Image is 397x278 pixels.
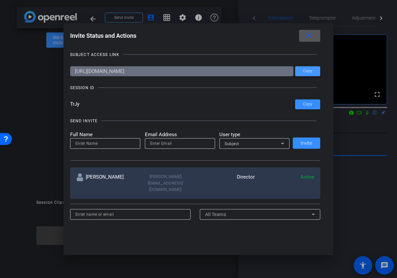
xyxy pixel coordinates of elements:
[70,118,321,124] openreel-title-line: SEND INVITE
[219,131,289,139] mat-label: User type
[70,118,98,124] div: SEND INVITE
[295,66,320,76] button: Copy
[304,31,313,40] mat-icon: close
[303,102,312,107] span: Copy
[70,84,321,91] openreel-title-line: SESSION ID
[136,173,195,193] div: [PERSON_NAME][EMAIL_ADDRESS][DOMAIN_NAME]
[75,210,186,218] input: Enter name or email
[76,173,136,193] div: [PERSON_NAME]
[145,131,215,139] mat-label: Email Address
[70,30,321,42] div: Invite Status and Actions
[225,141,239,146] span: Subject
[195,173,255,193] div: Director
[75,139,135,147] input: Enter Name
[303,69,312,74] span: Copy
[295,99,320,109] button: Copy
[300,174,314,180] span: Active
[150,139,210,147] input: Enter Email
[70,131,140,139] mat-label: Full Name
[70,51,119,58] div: SUBJECT ACCESS LINK
[70,84,94,91] div: SESSION ID
[70,51,321,58] openreel-title-line: SUBJECT ACCESS LINK
[205,212,226,217] span: All Teams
